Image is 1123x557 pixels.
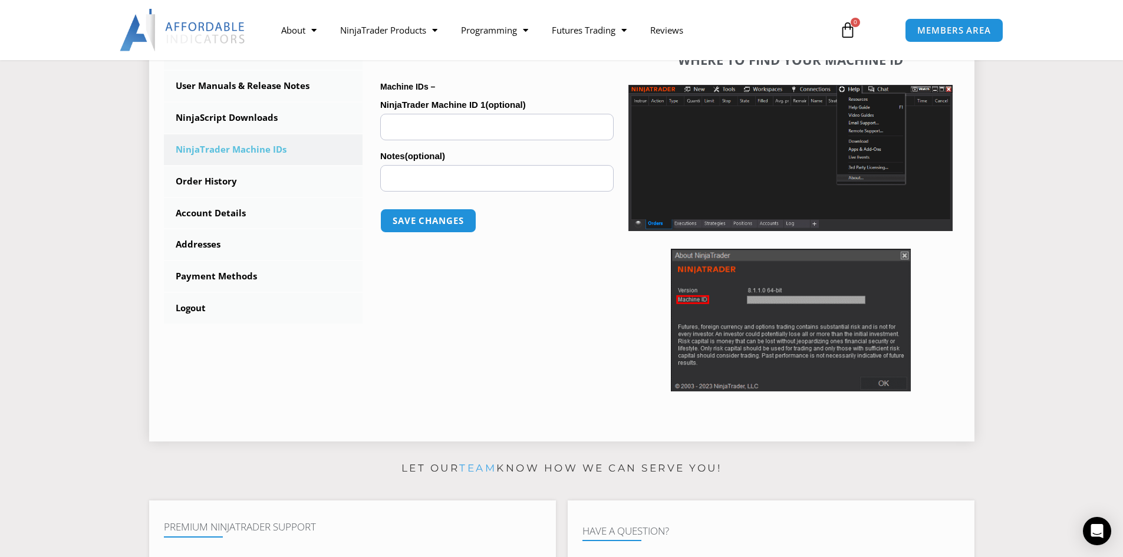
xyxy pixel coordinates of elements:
a: Addresses [164,229,363,260]
span: (optional) [485,100,525,110]
h4: Machine ID Licensing [380,46,614,61]
a: User Manuals & Release Notes [164,71,363,101]
p: Let our know how we can serve you! [149,459,974,478]
a: NinjaScript Downloads [164,103,363,133]
div: Open Intercom Messenger [1083,517,1111,545]
a: About [269,17,328,44]
img: Screenshot 2025-01-17 1155544 | Affordable Indicators – NinjaTrader [628,85,953,231]
strong: Machine IDs – [380,82,435,91]
img: Screenshot 2025-01-17 114931 | Affordable Indicators – NinjaTrader [671,249,911,391]
a: Reviews [638,17,695,44]
h4: Have A Question? [582,525,960,537]
label: Notes [380,147,614,165]
h4: Where to find your Machine ID [628,52,953,67]
span: (optional) [405,151,445,161]
img: LogoAI | Affordable Indicators – NinjaTrader [120,9,246,51]
a: Payment Methods [164,261,363,292]
a: team [459,462,496,474]
span: 0 [851,18,860,27]
a: Futures Trading [540,17,638,44]
a: Account Details [164,198,363,229]
a: NinjaTrader Products [328,17,449,44]
a: MEMBERS AREA [905,18,1003,42]
a: Order History [164,166,363,197]
button: Save changes [380,209,476,233]
label: NinjaTrader Machine ID 1 [380,96,614,114]
a: Logout [164,293,363,324]
a: NinjaTrader Machine IDs [164,134,363,165]
nav: Account pages [164,39,363,324]
a: 0 [822,13,874,47]
nav: Menu [269,17,826,44]
span: MEMBERS AREA [917,26,991,35]
h4: Premium NinjaTrader Support [164,521,541,533]
a: Programming [449,17,540,44]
